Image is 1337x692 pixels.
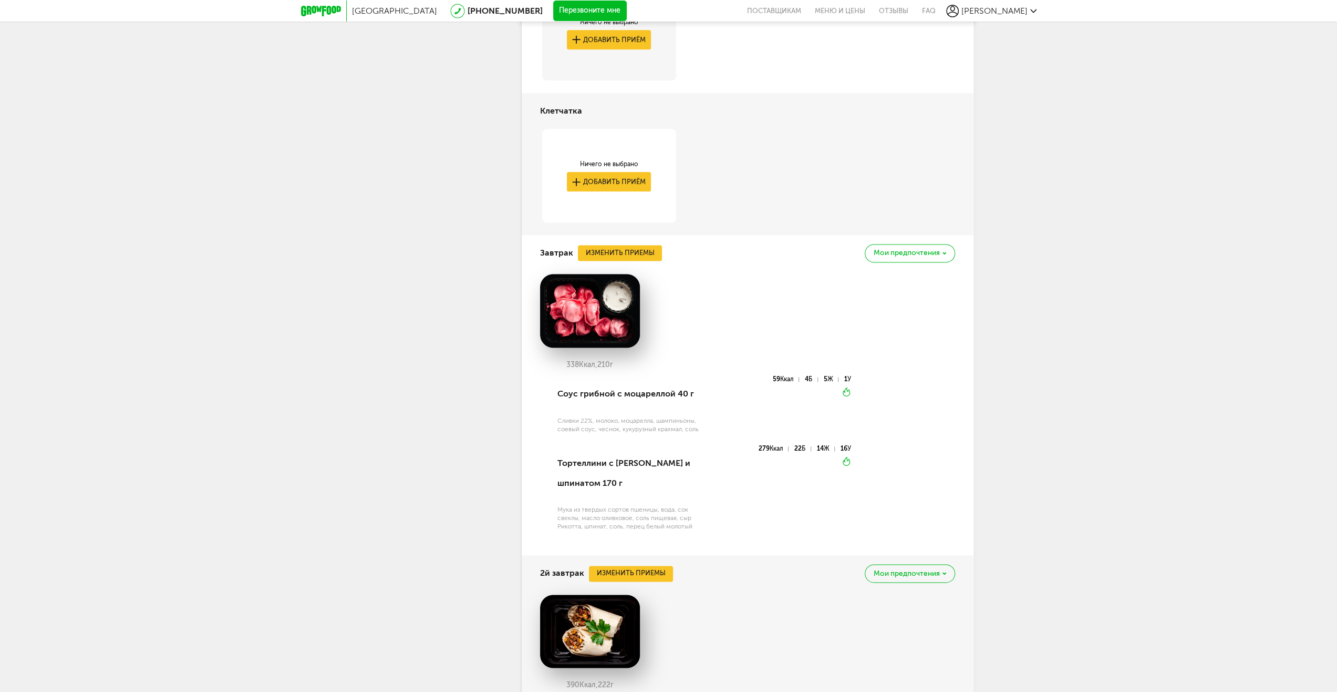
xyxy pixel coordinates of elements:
div: Ничего не выбрано [567,18,651,26]
div: 4 [805,377,817,382]
span: У [847,445,851,452]
div: 22 [794,446,811,451]
button: Добавить приём [567,30,651,49]
span: г [610,680,614,689]
div: 14 [817,446,835,451]
span: Б [809,375,812,383]
button: Перезвоните мне [553,1,627,22]
div: 59 [773,377,799,382]
button: Изменить приемы [578,245,662,261]
div: Мука из твердых сортов пшеницы, вода, сок свеклы, масло оливковое, соль пищевая, сыр Рикотта, шпи... [557,505,703,531]
div: 16 [841,446,851,451]
span: Ккал [780,375,794,383]
span: [GEOGRAPHIC_DATA] [352,6,437,16]
span: г [610,360,613,369]
div: 1 [844,377,851,382]
h4: Завтрак [540,243,573,263]
div: 390 222 [540,681,640,689]
div: Сливки 22%, молоко, моцарелла, шампиньоны, соевый соус, чеснок, кукурузный крахмал, соль [557,416,703,433]
h4: Клетчатка [540,101,582,121]
span: Ккал, [579,680,598,689]
img: big_JzC3DLnGOEDNgoZv.png [540,595,640,668]
h4: 2й завтрак [540,563,584,583]
span: Мои предпочтения [874,570,940,577]
span: Б [802,445,805,452]
span: Ж [824,445,830,452]
button: Изменить приемы [589,566,673,582]
span: Ж [827,375,833,383]
span: У [847,375,851,383]
div: 338 210 [540,361,640,369]
span: [PERSON_NAME] [961,6,1028,16]
img: big_tsROXB5P9kwqKV4s.png [540,274,640,348]
span: Ккал, [579,360,597,369]
span: Мои предпочтения [874,249,940,257]
div: Тортеллини с [PERSON_NAME] и шпинатом 170 г [557,445,703,502]
div: Соус грибной с моцареллой 40 г [557,376,703,412]
div: 5 [824,377,838,382]
div: 279 [759,446,789,451]
span: Ккал [770,445,783,452]
button: Добавить приём [567,172,651,191]
a: [PHONE_NUMBER] [468,6,543,16]
div: Ничего не выбрано [567,160,651,168]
